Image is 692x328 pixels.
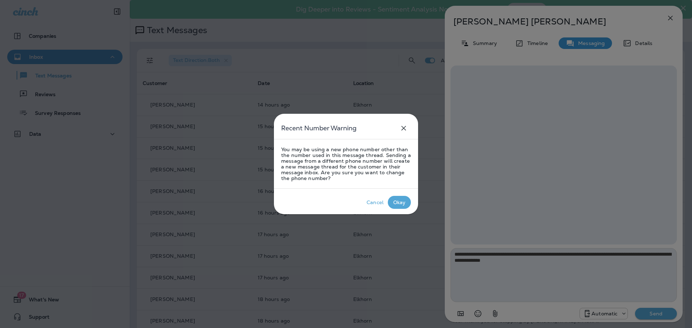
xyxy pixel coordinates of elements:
[393,199,406,205] div: Okay
[367,199,383,205] div: Cancel
[388,196,411,209] button: Okay
[281,147,411,181] p: You may be using a new phone number other than the number used in this message thread. Sending a ...
[281,122,356,134] h5: Recent Number Warning
[396,121,411,135] button: close
[362,196,388,209] button: Cancel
